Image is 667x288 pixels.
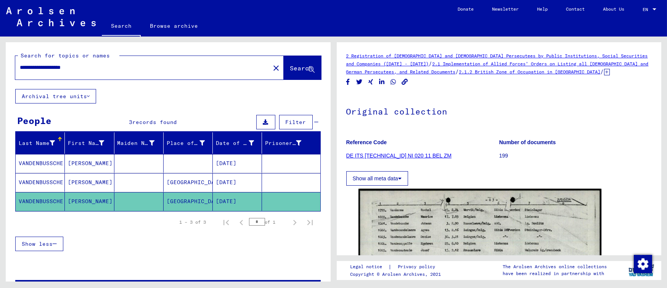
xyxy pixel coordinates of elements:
[499,152,652,160] p: 199
[346,94,652,127] h1: Original collection
[21,52,110,59] mat-label: Search for topics or names
[302,215,318,230] button: Last page
[290,64,313,72] span: Search
[65,192,114,211] mat-cell: [PERSON_NAME]
[213,192,262,211] mat-cell: [DATE]
[389,77,397,87] button: Share on WhatsApp
[213,132,262,154] mat-header-cell: Date of Birth
[164,192,213,211] mat-cell: [GEOGRAPHIC_DATA]
[164,173,213,192] mat-cell: [GEOGRAPHIC_DATA]
[129,119,132,126] span: 3
[262,132,320,154] mat-header-cell: Prisoner #
[167,139,205,147] div: Place of Birth
[216,139,254,147] div: Date of Birth
[350,263,388,271] a: Legal notice
[355,77,363,87] button: Share on Twitter
[65,132,114,154] mat-header-cell: First Name
[15,89,96,103] button: Archival tree units
[287,215,302,230] button: Next page
[456,68,459,75] span: /
[367,77,375,87] button: Share on Xing
[19,139,55,147] div: Last Name
[117,137,164,149] div: Maiden Name
[16,154,65,173] mat-cell: VANDENBUSSCHE
[378,77,386,87] button: Share on LinkedIn
[392,263,444,271] a: Privacy policy
[17,114,51,127] div: People
[68,137,114,149] div: First Name
[601,68,604,75] span: /
[65,173,114,192] mat-cell: [PERSON_NAME]
[180,219,206,226] div: 1 – 3 of 3
[429,60,432,67] span: /
[6,7,96,26] img: Arolsen_neg.svg
[284,56,321,80] button: Search
[249,218,287,226] div: of 1
[216,137,264,149] div: Date of Birth
[19,137,64,149] div: Last Name
[114,132,164,154] mat-header-cell: Maiden Name
[167,137,214,149] div: Place of Birth
[268,60,284,75] button: Clear
[265,139,301,147] div: Prisoner #
[164,132,213,154] mat-header-cell: Place of Birth
[350,271,444,278] p: Copyright © Arolsen Archives, 2021
[68,139,104,147] div: First Name
[132,119,177,126] span: records found
[633,255,652,273] div: Change consent
[65,154,114,173] mat-cell: [PERSON_NAME]
[117,139,155,147] div: Maiden Name
[503,270,607,277] p: have been realized in partnership with
[272,64,281,73] mat-icon: close
[213,154,262,173] mat-cell: [DATE]
[627,261,656,280] img: yv_logo.png
[15,237,63,251] button: Show less
[102,17,141,37] a: Search
[401,77,409,87] button: Copy link
[503,263,607,270] p: The Arolsen Archives online collections
[350,263,444,271] div: |
[213,173,262,192] mat-cell: [DATE]
[141,17,207,35] a: Browse archive
[286,119,306,126] span: Filter
[346,61,649,75] a: 2.1 Implementation of Allied Forces’ Orders on Listing all [DEMOGRAPHIC_DATA] and German Persecut...
[344,77,352,87] button: Share on Facebook
[234,215,249,230] button: Previous page
[279,115,313,129] button: Filter
[346,53,648,67] a: 2 Registration of [DEMOGRAPHIC_DATA] and [DEMOGRAPHIC_DATA] Persecutees by Public Institutions, S...
[16,173,65,192] mat-cell: VANDENBUSSCHE
[16,132,65,154] mat-header-cell: Last Name
[634,255,652,273] img: Change consent
[16,192,65,211] mat-cell: VANDENBUSSCHE
[499,139,556,145] b: Number of documents
[346,139,387,145] b: Reference Code
[459,69,601,75] a: 2.1.2 British Zone of Occupation in [GEOGRAPHIC_DATA]
[346,153,452,159] a: DE ITS [TECHNICAL_ID] NI 020 11 BEL ZM
[22,240,53,247] span: Show less
[346,171,408,186] button: Show all meta data
[219,215,234,230] button: First page
[265,137,311,149] div: Prisoner #
[643,7,651,12] span: EN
